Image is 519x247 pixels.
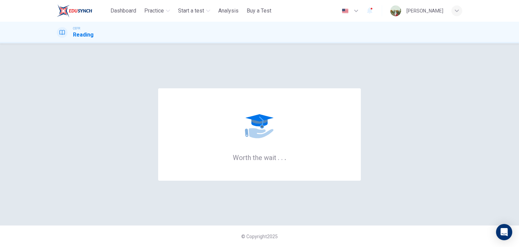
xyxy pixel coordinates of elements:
[284,151,287,162] h6: .
[175,5,213,17] button: Start a test
[241,234,278,239] span: © Copyright 2025
[247,7,271,15] span: Buy a Test
[57,4,108,18] a: ELTC logo
[218,7,239,15] span: Analysis
[216,5,241,17] button: Analysis
[142,5,173,17] button: Practice
[406,7,443,15] div: [PERSON_NAME]
[341,8,349,14] img: en
[244,5,274,17] button: Buy a Test
[110,7,136,15] span: Dashboard
[277,151,280,162] h6: .
[73,31,94,39] h1: Reading
[281,151,283,162] h6: .
[73,26,80,31] span: CEFR
[390,5,401,16] img: Profile picture
[178,7,204,15] span: Start a test
[144,7,164,15] span: Practice
[108,5,139,17] button: Dashboard
[496,224,512,240] div: Open Intercom Messenger
[57,4,92,18] img: ELTC logo
[233,153,287,162] h6: Worth the wait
